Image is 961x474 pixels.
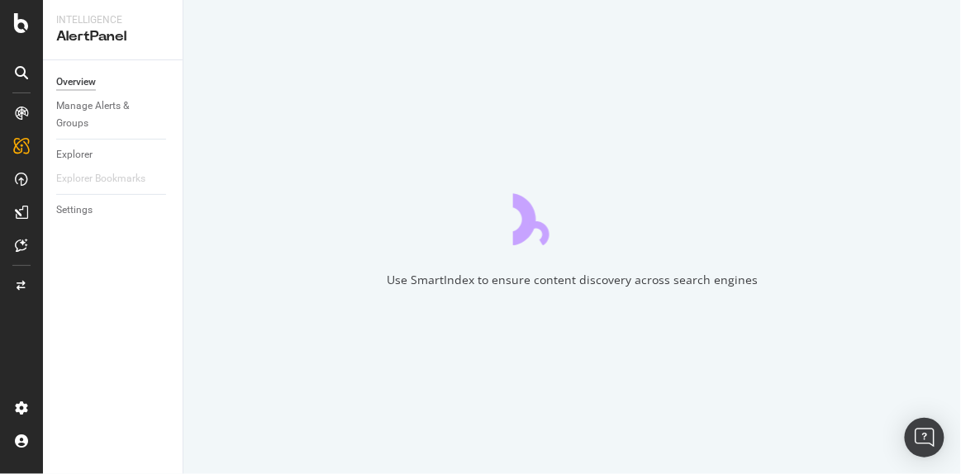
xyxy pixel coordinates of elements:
[905,418,944,457] div: Open Intercom Messenger
[56,73,96,91] div: Overview
[56,170,145,187] div: Explorer Bookmarks
[56,27,169,46] div: AlertPanel
[56,146,171,164] a: Explorer
[56,97,155,132] div: Manage Alerts & Groups
[56,201,171,219] a: Settings
[56,97,171,132] a: Manage Alerts & Groups
[387,272,758,288] div: Use SmartIndex to ensure content discovery across search engines
[56,201,93,219] div: Settings
[513,186,632,245] div: animation
[56,170,162,187] a: Explorer Bookmarks
[56,73,171,91] a: Overview
[56,146,93,164] div: Explorer
[56,13,169,27] div: Intelligence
